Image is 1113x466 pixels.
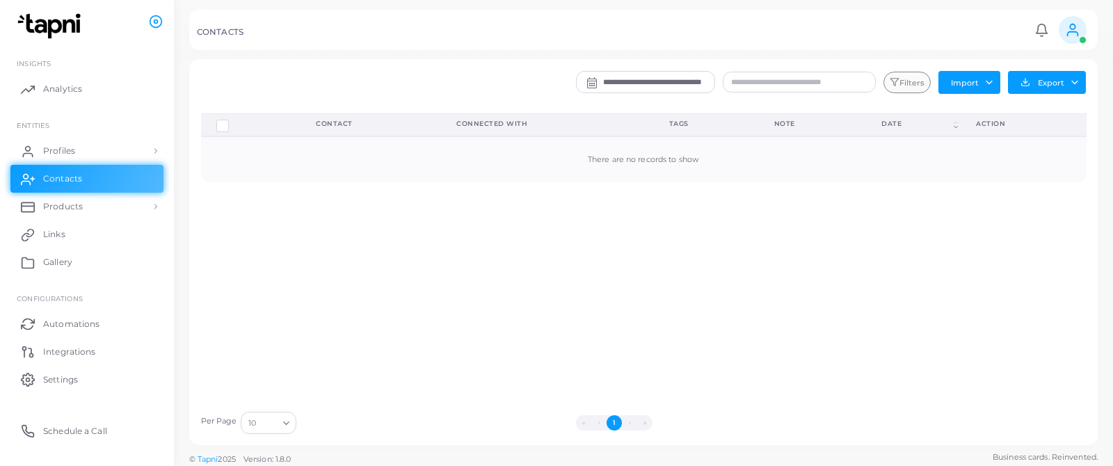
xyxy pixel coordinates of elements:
a: Gallery [10,248,163,276]
span: 10 [248,416,256,431]
span: Schedule a Call [43,425,107,437]
a: Links [10,220,163,248]
div: Tags [669,119,744,129]
span: Profiles [43,145,75,157]
a: Automations [10,310,163,337]
span: Analytics [43,83,82,95]
div: Contact [316,119,426,129]
span: ENTITIES [17,121,49,129]
a: Contacts [10,165,163,193]
div: There are no records to show [216,154,1071,166]
button: Filters [883,72,931,94]
span: Integrations [43,346,95,358]
div: Search for option [241,412,296,434]
span: Business cards. Reinvented. [993,451,1098,463]
th: Row-selection [201,113,301,136]
span: Configurations [17,294,83,303]
span: Version: 1.8.0 [243,454,291,464]
span: Automations [43,318,99,330]
label: Per Page [201,416,237,427]
a: Analytics [10,75,163,103]
span: INSIGHTS [17,59,51,67]
div: Note [774,119,851,129]
a: Settings [10,365,163,393]
span: Gallery [43,256,72,268]
span: © [189,453,291,465]
span: Contacts [43,172,82,185]
span: Products [43,200,83,213]
span: 2025 [218,453,235,465]
input: Search for option [257,415,278,431]
button: Export [1008,71,1086,94]
ul: Pagination [300,415,929,431]
img: logo [13,13,90,39]
a: Profiles [10,137,163,165]
button: Import [938,71,1000,93]
a: Products [10,193,163,220]
div: Date [881,119,951,129]
a: Tapni [198,454,218,464]
a: Integrations [10,337,163,365]
span: Links [43,228,65,241]
button: Go to page 1 [607,415,622,431]
a: Schedule a Call [10,417,163,444]
h5: CONTACTS [197,27,243,37]
span: Settings [43,373,78,386]
div: action [976,119,1071,129]
div: Connected With [456,119,639,129]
